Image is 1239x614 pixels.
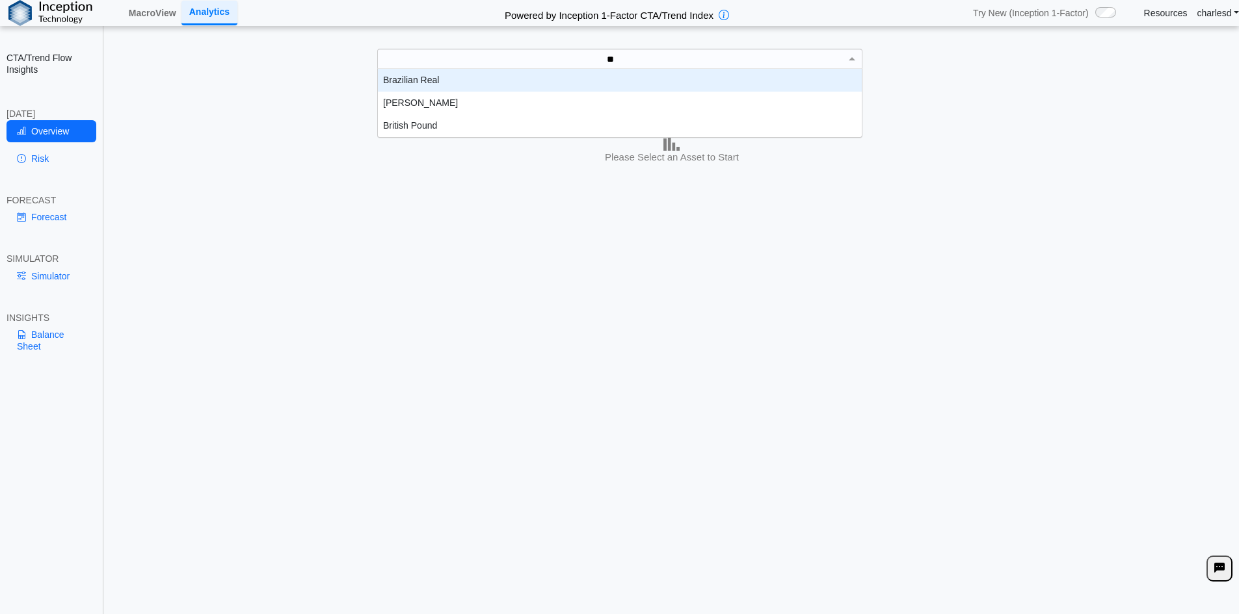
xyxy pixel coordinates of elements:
[7,253,96,264] div: SIMULATOR
[500,4,719,22] h2: Powered by Inception 1-Factor CTA/Trend Index
[7,52,96,75] h2: CTA/Trend Flow Insights
[1144,7,1188,19] a: Resources
[181,1,237,25] a: Analytics
[378,114,862,137] div: British Pound
[973,7,1089,19] span: Try New (Inception 1-Factor)
[1197,7,1239,19] a: charlesd
[7,194,96,206] div: FORECAST
[7,108,96,120] div: [DATE]
[663,134,680,151] img: bar-chart.png
[7,324,96,357] a: Balance Sheet
[378,92,862,114] div: [PERSON_NAME]
[378,69,862,92] div: Brazilian Real
[378,69,862,137] div: grid
[110,103,1233,110] h5: Positioning data updated at previous day close; Price and Flow estimates updated intraday (15-min...
[7,147,96,170] a: Risk
[7,120,96,142] a: Overview
[7,312,96,324] div: INSIGHTS
[7,265,96,287] a: Simulator
[7,206,96,228] a: Forecast
[124,2,181,24] a: MacroView
[108,151,1236,164] h3: Please Select an Asset to Start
